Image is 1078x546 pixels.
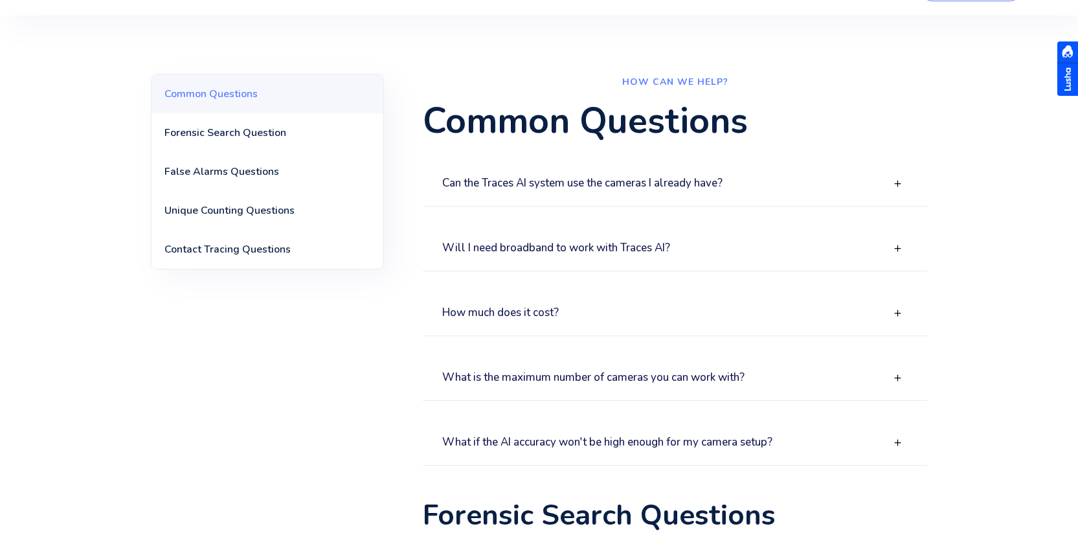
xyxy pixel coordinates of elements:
h3: Can the Traces AI system use the cameras I already have? [442,177,723,190]
strong: Forensic Search Questions [423,496,776,535]
h3: Will I need broadband to work with Traces AI? [442,242,670,255]
h3: What is the maximum number of cameras you can work with? [442,372,745,384]
a: Forensic Search Question [152,113,383,152]
h3: What if the AI accuracy won't be high enough for my camera setup? [442,437,772,449]
a: Common Questions [152,74,383,113]
img: OPEN [893,438,903,448]
img: OPEN [893,308,903,318]
a: Contact Tracing Questions [152,230,383,269]
p: HOW CAN WE HELP? [513,74,837,90]
a: Unique Counting Questions [152,191,383,230]
h3: How much does it cost? [442,307,559,319]
strong: Common Questions [423,97,748,145]
img: OPEN [893,179,903,188]
img: OPEN [893,244,903,253]
img: OPEN [893,373,903,383]
a: False Alarms Questions [152,152,383,191]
